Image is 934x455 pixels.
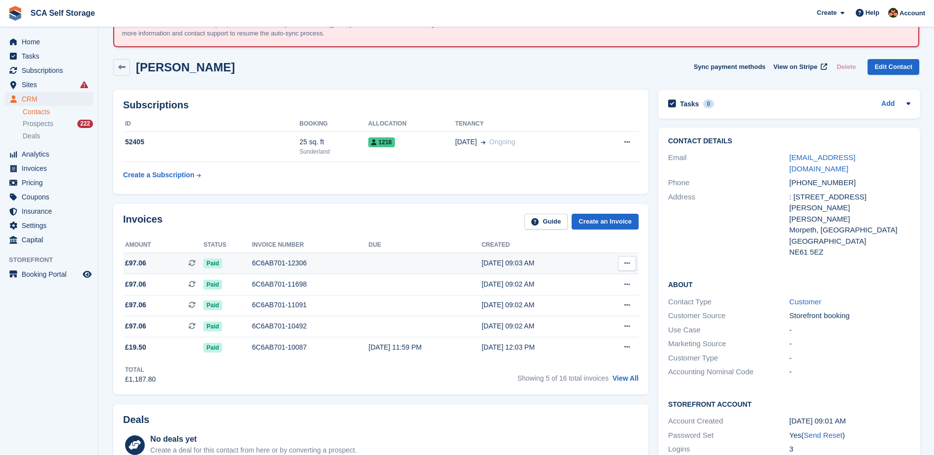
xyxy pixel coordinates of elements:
[9,255,98,265] span: Storefront
[789,416,910,427] div: [DATE] 09:01 AM
[802,431,845,439] span: ( )
[5,190,93,204] a: menu
[668,338,789,350] div: Marketing Source
[22,190,81,204] span: Coupons
[668,366,789,378] div: Accounting Nominal Code
[5,219,93,232] a: menu
[482,258,595,268] div: [DATE] 09:03 AM
[5,147,93,161] a: menu
[125,374,156,385] div: £1,187.80
[27,5,99,21] a: SCA Self Storage
[252,342,369,353] div: 6C6AB701-10087
[123,99,639,111] h2: Subscriptions
[125,279,146,290] span: £97.06
[817,8,837,18] span: Create
[22,49,81,63] span: Tasks
[299,147,368,156] div: Sunderland
[789,353,910,364] div: -
[150,433,356,445] div: No deals yet
[489,138,515,146] span: Ongoing
[668,444,789,455] div: Logins
[868,59,919,75] a: Edit Contact
[482,237,595,253] th: Created
[77,120,93,128] div: 222
[694,59,766,75] button: Sync payment methods
[123,137,299,147] div: 52405
[900,8,925,18] span: Account
[668,137,910,145] h2: Contact Details
[22,267,81,281] span: Booking Portal
[482,300,595,310] div: [DATE] 09:02 AM
[833,59,860,75] button: Delete
[23,131,93,141] a: Deals
[517,374,609,382] span: Showing 5 of 16 total invoices
[455,116,592,132] th: Tenancy
[668,353,789,364] div: Customer Type
[668,177,789,189] div: Phone
[482,342,595,353] div: [DATE] 12:03 PM
[369,342,482,353] div: [DATE] 11:59 PM
[5,49,93,63] a: menu
[770,59,829,75] a: View on Stripe
[368,137,395,147] span: 1218
[22,147,81,161] span: Analytics
[680,99,699,108] h2: Tasks
[668,325,789,336] div: Use Case
[203,322,222,331] span: Paid
[668,296,789,308] div: Contact Type
[80,81,88,89] i: Smart entry sync failures have occurred
[299,137,368,147] div: 25 sq. ft
[789,430,910,441] div: Yes
[22,78,81,92] span: Sites
[789,177,910,189] div: [PHONE_NUMBER]
[203,237,252,253] th: Status
[789,153,855,173] a: [EMAIL_ADDRESS][DOMAIN_NAME]
[773,62,817,72] span: View on Stripe
[252,279,369,290] div: 6C6AB701-11698
[5,204,93,218] a: menu
[125,321,146,331] span: £97.06
[125,342,146,353] span: £19.50
[405,20,454,28] a: knowledge base
[8,6,23,21] img: stora-icon-8386f47178a22dfd0bd8f6a31ec36ba5ce8667c1dd55bd0f319d3a0aa187defe.svg
[789,225,910,236] div: Morpeth, [GEOGRAPHIC_DATA]
[5,35,93,49] a: menu
[668,279,910,289] h2: About
[22,92,81,106] span: CRM
[123,214,162,230] h2: Invoices
[23,107,93,117] a: Contacts
[572,214,639,230] a: Create an Invoice
[668,399,910,409] h2: Storefront Account
[668,192,789,258] div: Address
[866,8,879,18] span: Help
[299,116,368,132] th: Booking
[668,416,789,427] div: Account Created
[22,233,81,247] span: Capital
[881,98,895,110] a: Add
[668,430,789,441] div: Password Set
[668,152,789,174] div: Email
[125,300,146,310] span: £97.06
[804,431,842,439] a: Send Reset
[122,19,467,38] p: An error occurred with the auto-sync process for the site: [GEOGRAPHIC_DATA]. Please review the f...
[5,267,93,281] a: menu
[789,247,910,258] div: NE61 5EZ
[125,365,156,374] div: Total
[612,374,639,382] a: View All
[5,78,93,92] a: menu
[5,162,93,175] a: menu
[123,170,194,180] div: Create a Subscription
[22,176,81,190] span: Pricing
[22,35,81,49] span: Home
[789,236,910,247] div: [GEOGRAPHIC_DATA]
[22,204,81,218] span: Insurance
[789,192,910,225] div: : [STREET_ADDRESS][PERSON_NAME][PERSON_NAME]
[252,258,369,268] div: 6C6AB701-12306
[22,162,81,175] span: Invoices
[22,219,81,232] span: Settings
[123,166,201,184] a: Create a Subscription
[136,61,235,74] h2: [PERSON_NAME]
[23,119,93,129] a: Prospects 222
[789,325,910,336] div: -
[22,64,81,77] span: Subscriptions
